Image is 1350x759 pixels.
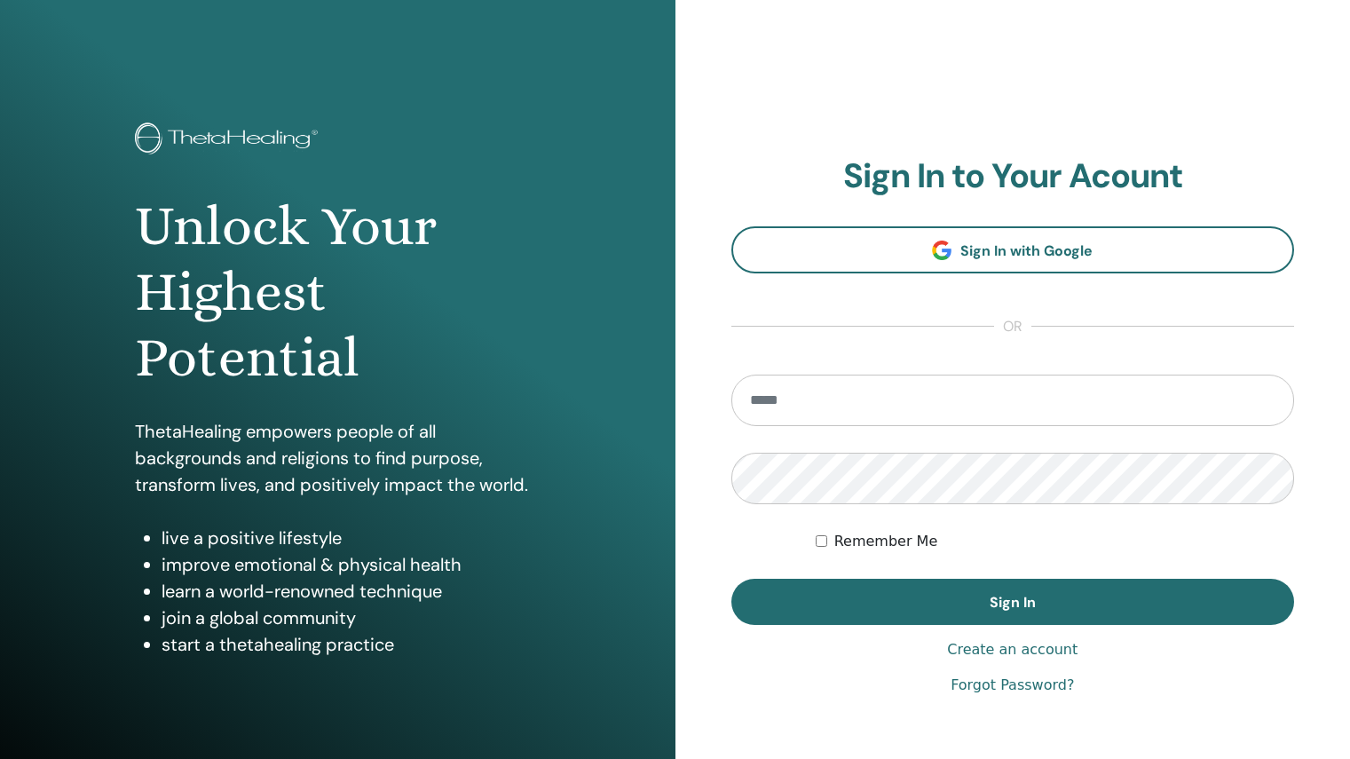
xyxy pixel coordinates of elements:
div: Keep me authenticated indefinitely or until I manually logout [816,531,1294,552]
a: Sign In with Google [731,226,1295,273]
li: learn a world-renowned technique [162,578,541,605]
span: Sign In [990,593,1036,612]
p: ThetaHealing empowers people of all backgrounds and religions to find purpose, transform lives, a... [135,418,541,498]
h2: Sign In to Your Acount [731,156,1295,197]
li: improve emotional & physical health [162,551,541,578]
li: start a thetahealing practice [162,631,541,658]
a: Forgot Password? [951,675,1074,696]
h1: Unlock Your Highest Potential [135,194,541,391]
span: or [994,316,1031,337]
span: Sign In with Google [960,241,1093,260]
li: live a positive lifestyle [162,525,541,551]
a: Create an account [947,639,1078,660]
li: join a global community [162,605,541,631]
label: Remember Me [834,531,938,552]
button: Sign In [731,579,1295,625]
